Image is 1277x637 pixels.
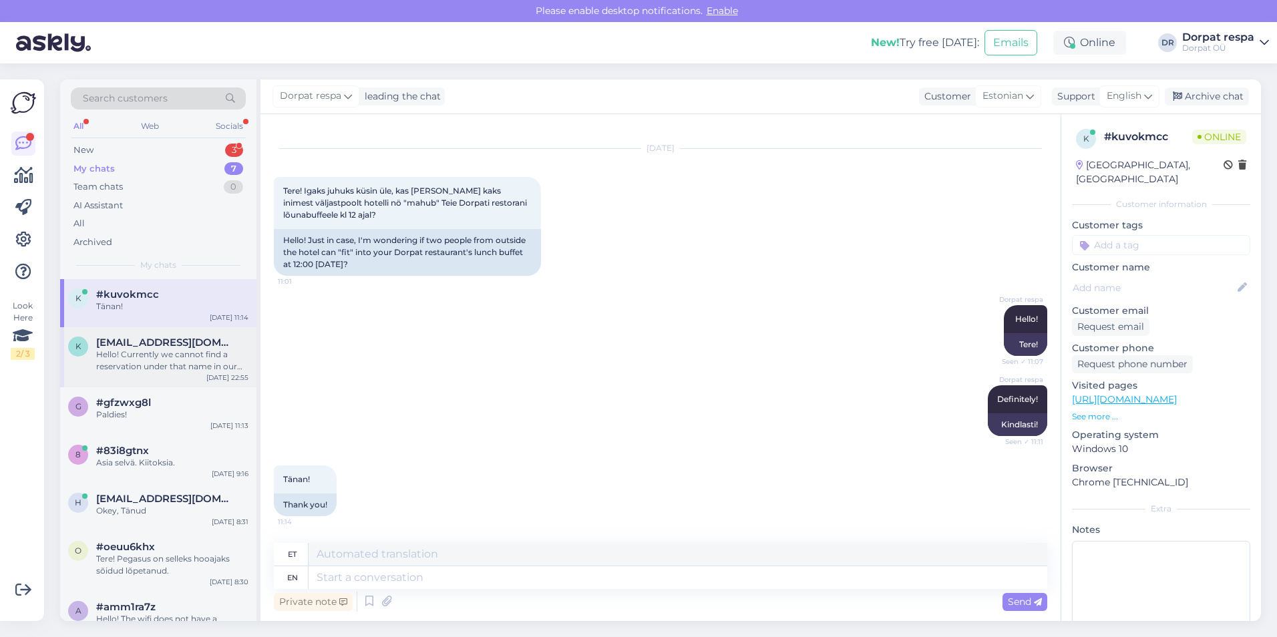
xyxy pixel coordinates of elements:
span: #83i8gtnx [96,445,149,457]
p: Visited pages [1072,379,1250,393]
div: Support [1052,89,1095,103]
div: Thank you! [274,493,337,516]
div: [DATE] 8:30 [210,577,248,587]
span: k [75,341,81,351]
div: Request email [1072,318,1149,336]
div: Team chats [73,180,123,194]
div: Tere! Pegasus on selleks hooajaks sõidud lõpetanud. [96,553,248,577]
p: Customer name [1072,260,1250,274]
div: Web [138,118,162,135]
span: Tere! Igaks juhuks küsin üle, kas [PERSON_NAME] kaks inimest väljastpoolt hotelli nö "mahub" Teie... [283,186,529,220]
div: [DATE] [274,142,1047,154]
p: Customer email [1072,304,1250,318]
p: Operating system [1072,428,1250,442]
div: All [73,217,85,230]
div: Try free [DATE]: [871,35,979,51]
span: a [75,606,81,616]
div: Hello! Just in case, I'm wondering if two people from outside the hotel can "fit" into your Dorpa... [274,229,541,276]
span: 8 [75,449,81,459]
span: #kuvokmcc [96,288,159,300]
div: Customer [919,89,971,103]
div: Extra [1072,503,1250,515]
p: Windows 10 [1072,442,1250,456]
span: o [75,546,81,556]
span: Tänan! [283,474,310,484]
div: Archived [73,236,112,249]
div: 2 / 3 [11,348,35,360]
span: g [75,401,81,411]
div: Dorpat OÜ [1182,43,1254,53]
span: heli94@icloud.com [96,493,235,505]
div: New [73,144,94,157]
div: [DATE] 9:16 [212,469,248,479]
input: Add a tag [1072,235,1250,255]
a: [URL][DOMAIN_NAME] [1072,393,1177,405]
span: Send [1008,596,1042,608]
span: Dorpat respa [993,294,1043,304]
div: Tere! [1004,333,1047,356]
div: Online [1053,31,1126,55]
div: en [287,566,298,589]
div: Private note [274,593,353,611]
div: Socials [213,118,246,135]
div: 3 [225,144,243,157]
span: Seen ✓ 11:11 [993,437,1043,447]
b: New! [871,36,900,49]
div: [DATE] 11:14 [210,312,248,323]
input: Add name [1073,280,1235,295]
div: # kuvokmcc [1104,129,1192,145]
span: 11:01 [278,276,328,286]
p: See more ... [1072,411,1250,423]
div: [DATE] 22:55 [206,373,248,383]
div: My chats [73,162,115,176]
span: Dorpat respa [993,375,1043,385]
p: Customer phone [1072,341,1250,355]
p: Customer tags [1072,218,1250,232]
span: h [75,497,81,507]
span: English [1107,89,1141,103]
span: k [75,293,81,303]
img: Askly Logo [11,90,36,116]
div: [DATE] 11:13 [210,421,248,431]
div: All [71,118,86,135]
div: Request phone number [1072,355,1193,373]
div: Tänan! [96,300,248,312]
div: leading the chat [359,89,441,103]
span: #amm1ra7z [96,601,156,613]
a: Dorpat respaDorpat OÜ [1182,32,1269,53]
span: Dorpat respa [280,89,341,103]
div: et [288,543,297,566]
span: #gfzwxg8l [96,397,151,409]
p: Browser [1072,461,1250,475]
div: DR [1158,33,1177,52]
div: [GEOGRAPHIC_DATA], [GEOGRAPHIC_DATA] [1076,158,1224,186]
p: Chrome [TECHNICAL_ID] [1072,475,1250,489]
p: Notes [1072,523,1250,537]
div: Kindlasti! [988,413,1047,436]
div: Dorpat respa [1182,32,1254,43]
span: Definitely! [997,394,1038,404]
div: Hello! The wifi does not have a password. [96,613,248,637]
span: Hello! [1015,314,1038,324]
span: 11:14 [278,517,328,527]
span: k [1083,134,1089,144]
span: kristikant@hotmail.com [96,337,235,349]
div: Customer information [1072,198,1250,210]
span: Online [1192,130,1246,144]
span: Estonian [982,89,1023,103]
span: Search customers [83,91,168,105]
div: 7 [224,162,243,176]
span: #oeuu6khx [96,541,155,553]
div: [DATE] 8:31 [212,517,248,527]
button: Emails [984,30,1037,55]
div: Look Here [11,300,35,360]
span: My chats [140,259,176,271]
span: Seen ✓ 11:07 [993,357,1043,367]
div: Paldies! [96,409,248,421]
div: Hello! Currently we cannot find a reservation under that name in our system. Please try again and... [96,349,248,373]
div: Asia selvä. Kiitoksia. [96,457,248,469]
div: Okey, Tänud [96,505,248,517]
div: AI Assistant [73,199,123,212]
div: 0 [224,180,243,194]
div: Archive chat [1165,87,1249,105]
